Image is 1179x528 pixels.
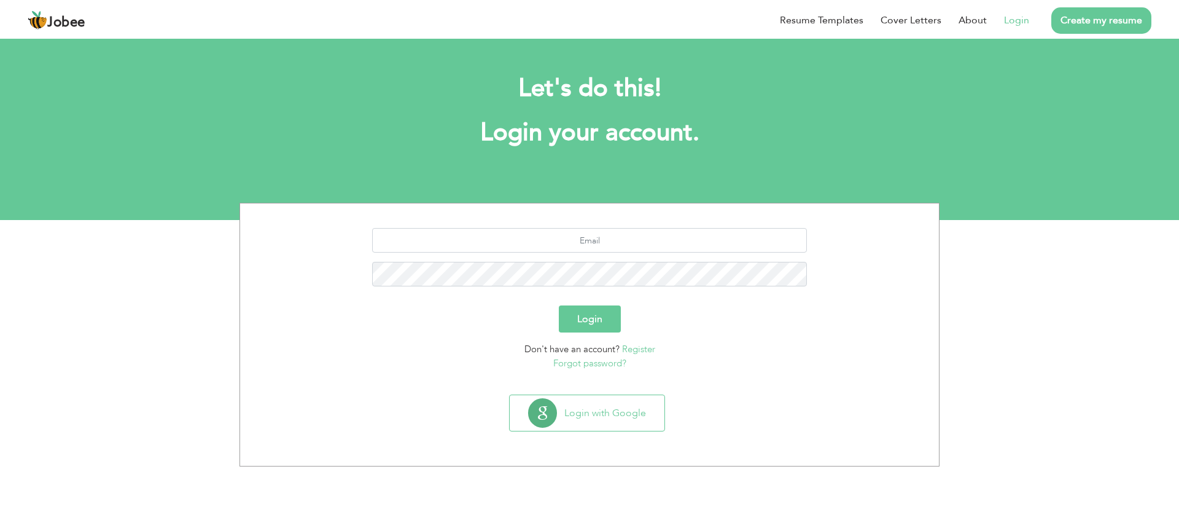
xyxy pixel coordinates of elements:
a: Jobee [28,10,85,30]
span: Don't have an account? [524,343,620,355]
a: Create my resume [1051,7,1151,34]
a: Login [1004,13,1029,28]
span: Jobee [47,16,85,30]
a: Resume Templates [780,13,863,28]
h1: Login your account. [258,117,921,149]
input: Email [372,228,807,253]
a: Register [622,343,655,355]
img: jobee.io [28,10,47,30]
a: About [959,13,987,28]
button: Login [559,305,621,333]
a: Forgot password? [553,357,626,369]
a: Cover Letters [881,13,941,28]
button: Login with Google [510,395,664,431]
h2: Let's do this! [258,73,921,104]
